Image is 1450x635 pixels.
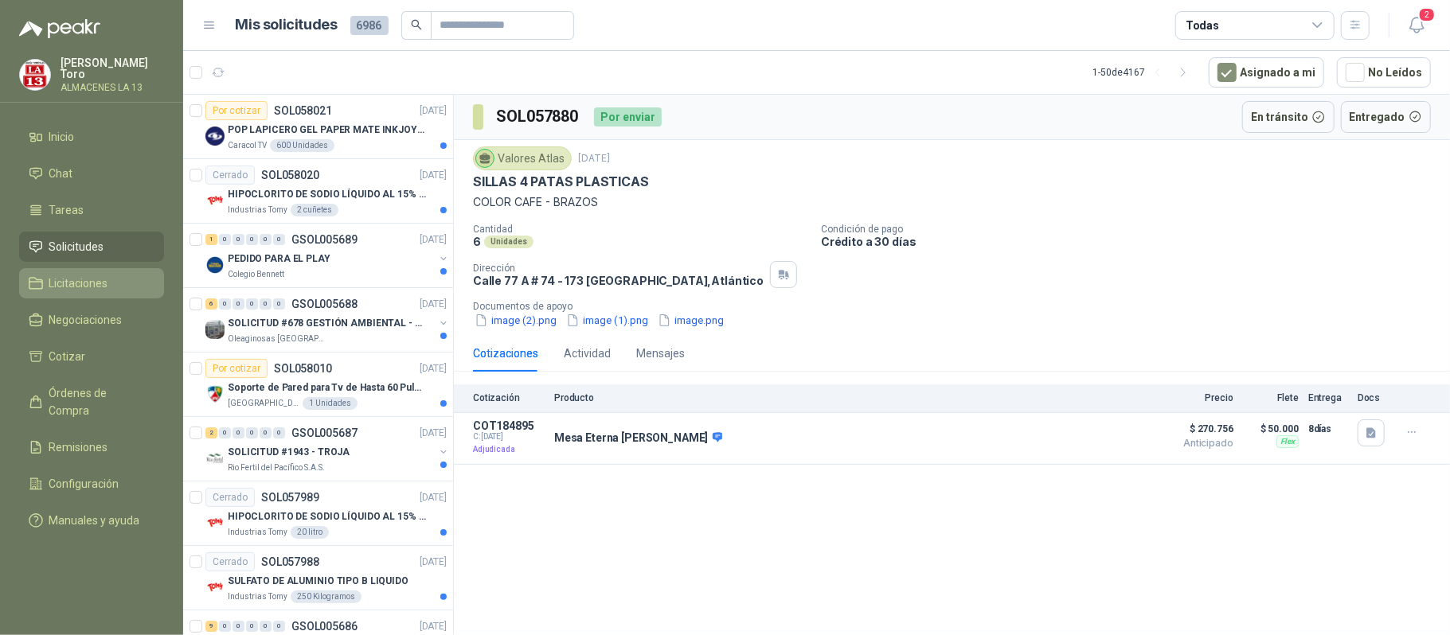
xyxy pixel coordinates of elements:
[205,384,225,403] img: Company Logo
[228,445,350,460] p: SOLICITUD #1943 - TROJA
[496,104,581,129] h3: SOL057880
[1154,419,1233,438] span: $ 270.756
[246,427,258,438] div: 0
[420,426,447,441] p: [DATE]
[291,234,358,245] p: GSOL005689
[246,298,258,310] div: 0
[19,378,164,426] a: Órdenes de Compra
[228,526,287,539] p: Industrias Tomy
[420,168,447,183] p: [DATE]
[554,431,722,446] p: Mesa Eterna [PERSON_NAME]
[183,353,453,417] a: Por cotizarSOL058010[DATE] Company LogoSoporte de Pared para Tv de Hasta 60 Pulgadas con Brazo Ar...
[19,432,164,462] a: Remisiones
[228,590,287,603] p: Industrias Tomy
[233,427,244,438] div: 0
[183,481,453,546] a: CerradoSOL057989[DATE] Company LogoHIPOCLORITO DE SODIO LÍQUIDO AL 15% CONT NETO 20LIndustrias To...
[473,224,808,235] p: Cantidad
[564,345,611,362] div: Actividad
[49,275,108,292] span: Licitaciones
[19,305,164,335] a: Negociaciones
[565,312,650,329] button: image (1).png
[260,427,272,438] div: 0
[205,578,225,597] img: Company Logo
[205,552,255,571] div: Cerrado
[420,361,447,376] p: [DATE]
[19,469,164,499] a: Configuración
[205,513,225,532] img: Company Logo
[183,546,453,610] a: CerradoSOL057988[DATE] Company LogoSULFATO DE ALUMINIO TIPO B LIQUIDOIndustrias Tomy250 Kilogramos
[49,311,123,329] span: Negociaciones
[183,95,453,159] a: Por cotizarSOL058021[DATE] Company LogoPOP LAPICERO GEL PAPER MATE INKJOY 0.7 (Revisar el adjunto...
[205,488,255,507] div: Cerrado
[1242,101,1335,133] button: En tránsito
[554,392,1144,403] p: Producto
[291,427,358,438] p: GSOL005687
[228,509,426,524] p: HIPOCLORITO DE SODIO LÍQUIDO AL 15% CONT NETO 20L
[1243,419,1299,438] p: $ 50.000
[578,151,610,166] p: [DATE]
[19,232,164,262] a: Solicitudes
[420,490,447,505] p: [DATE]
[261,169,319,181] p: SOL058020
[1276,435,1299,448] div: Flex
[219,427,231,438] div: 0
[205,234,217,245] div: 1
[219,621,231,632] div: 0
[1337,57,1431,88] button: No Leídos
[19,341,164,372] a: Cotizar
[49,475,119,493] span: Configuración
[473,392,545,403] p: Cotización
[19,122,164,152] a: Inicio
[420,619,447,634] p: [DATE]
[473,193,1431,211] p: COLOR CAFE - BRAZOS
[205,359,268,378] div: Por cotizar
[1243,392,1299,403] p: Flete
[1154,392,1233,403] p: Precio
[484,236,533,248] div: Unidades
[473,146,572,170] div: Valores Atlas
[473,312,558,329] button: image (2).png
[1092,60,1196,85] div: 1 - 50 de 4167
[1341,101,1432,133] button: Entregado
[274,363,332,374] p: SOL058010
[261,492,319,503] p: SOL057989
[205,166,255,185] div: Cerrado
[274,105,332,116] p: SOL058021
[473,345,538,362] div: Cotizaciones
[420,297,447,312] p: [DATE]
[61,83,164,92] p: ALMACENES LA 13
[49,438,108,456] span: Remisiones
[205,127,225,146] img: Company Logo
[228,204,287,216] p: Industrias Tomy
[228,139,267,152] p: Caracol TV
[49,238,104,255] span: Solicitudes
[821,235,1444,248] p: Crédito a 30 días
[303,397,358,410] div: 1 Unidades
[350,16,389,35] span: 6986
[473,274,764,287] p: Calle 77 A # 74 - 173 [GEOGRAPHIC_DATA] , Atlántico
[49,512,140,529] span: Manuales y ayuda
[228,397,299,410] p: [GEOGRAPHIC_DATA][PERSON_NAME]
[821,224,1444,235] p: Condición de pago
[1154,438,1233,448] span: Anticipado
[1402,11,1431,40] button: 2
[291,621,358,632] p: GSOL005686
[594,107,662,127] div: Por enviar
[219,298,231,310] div: 0
[420,555,447,570] p: [DATE]
[473,432,545,442] span: C: [DATE]
[291,590,362,603] div: 250 Kilogramos
[233,298,244,310] div: 0
[236,14,338,37] h1: Mis solicitudes
[205,101,268,120] div: Por cotizar
[205,255,225,275] img: Company Logo
[228,316,426,331] p: SOLICITUD #678 GESTIÓN AMBIENTAL - TUMACO
[228,380,426,395] p: Soporte de Pared para Tv de Hasta 60 Pulgadas con Brazo Articulado
[1358,392,1389,403] p: Docs
[1308,419,1348,438] p: 8 días
[19,268,164,298] a: Licitaciones
[219,234,231,245] div: 0
[291,526,329,539] div: 20 litro
[291,204,338,216] div: 2 cuñetes
[260,298,272,310] div: 0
